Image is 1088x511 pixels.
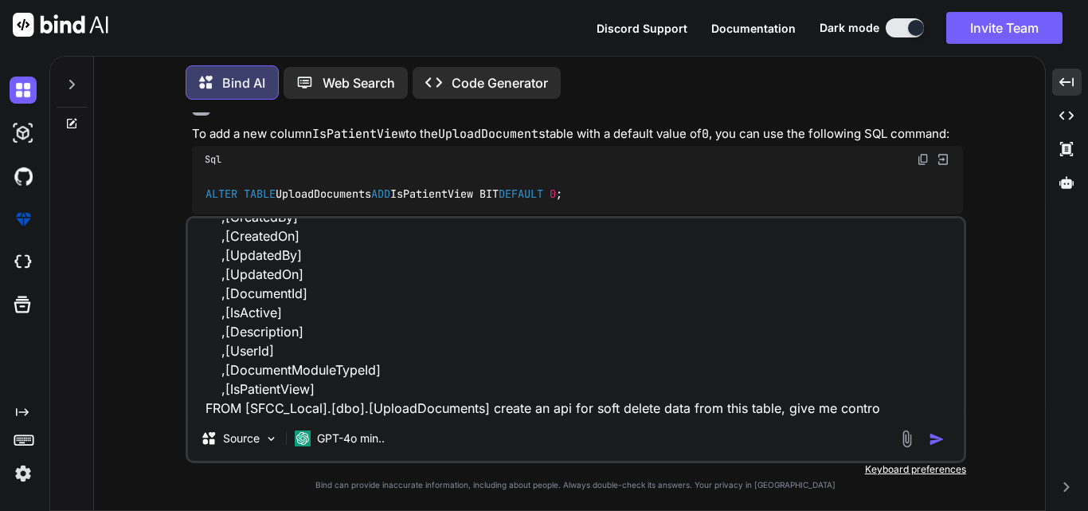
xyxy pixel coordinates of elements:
span: ALTER TABLE [205,187,276,201]
img: icon [929,431,945,447]
span: 0 [550,187,556,201]
img: premium [10,206,37,233]
p: Code Generator [452,73,548,92]
p: Keyboard preferences [186,463,966,476]
span: Sql [205,153,221,166]
p: To add a new column to the table with a default value of , you can use the following SQL command: [192,125,963,143]
img: darkAi-studio [10,120,37,147]
button: Invite Team [946,12,1063,44]
img: GPT-4o mini [295,430,311,446]
code: UploadDocuments IsPatientView BIT ; [205,186,564,202]
p: GPT-4o min.. [317,430,385,446]
button: Documentation [711,20,796,37]
span: Discord Support [597,22,687,35]
span: Dark mode [820,20,879,36]
img: copy [917,153,929,166]
img: Pick Models [264,432,278,446]
img: settings [10,460,37,487]
code: UploadDocuments [438,126,546,142]
img: Bind AI [13,13,108,37]
textarea: /****** Script for SelectTopNRows command from SSMS ******/ SELECT TOP (1000) [UploadDocumentsId]... [188,218,964,416]
img: Open in Browser [936,152,950,167]
span: ADD [371,187,390,201]
button: Discord Support [597,20,687,37]
p: Source [223,430,260,446]
p: Web Search [323,73,395,92]
img: githubDark [10,163,37,190]
p: Bind AI [222,73,265,92]
img: cloudideIcon [10,249,37,276]
span: DEFAULT [499,187,543,201]
code: 0 [702,126,709,142]
img: attachment [898,430,916,448]
img: darkChat [10,77,37,104]
code: IsPatientView [312,126,405,142]
span: Documentation [711,22,796,35]
p: Bind can provide inaccurate information, including about people. Always double-check its answers.... [186,479,966,491]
